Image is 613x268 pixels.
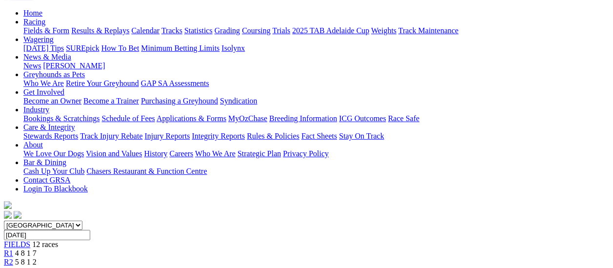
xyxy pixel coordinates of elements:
a: About [23,141,43,149]
a: Login To Blackbook [23,185,88,193]
a: Coursing [242,26,271,35]
div: Care & Integrity [23,132,609,141]
a: R1 [4,249,13,257]
a: Racing [23,18,45,26]
a: Injury Reports [144,132,190,140]
a: GAP SA Assessments [141,79,209,87]
a: Bookings & Scratchings [23,114,99,123]
a: Wagering [23,35,54,43]
a: Greyhounds as Pets [23,70,85,79]
a: Trials [272,26,290,35]
a: Strategic Plan [237,149,281,158]
a: Become a Trainer [83,97,139,105]
a: Who We Are [195,149,236,158]
a: How To Bet [101,44,139,52]
div: Bar & Dining [23,167,609,176]
div: Greyhounds as Pets [23,79,609,88]
div: News & Media [23,62,609,70]
a: Stewards Reports [23,132,78,140]
a: SUREpick [66,44,99,52]
a: FIELDS [4,240,30,248]
a: Minimum Betting Limits [141,44,219,52]
a: Chasers Restaurant & Function Centre [86,167,207,175]
span: 12 races [32,240,58,248]
a: Statistics [184,26,213,35]
a: Purchasing a Greyhound [141,97,218,105]
a: Home [23,9,42,17]
a: R2 [4,258,13,266]
a: Isolynx [221,44,245,52]
a: Careers [169,149,193,158]
span: 5 8 1 2 [15,258,37,266]
img: facebook.svg [4,211,12,219]
a: Industry [23,105,49,114]
a: Grading [215,26,240,35]
a: Results & Replays [71,26,129,35]
a: Become an Owner [23,97,81,105]
a: News [23,62,41,70]
a: 2025 TAB Adelaide Cup [292,26,369,35]
a: Get Involved [23,88,64,96]
a: Contact GRSA [23,176,70,184]
a: MyOzChase [228,114,267,123]
a: Tracks [161,26,182,35]
input: Select date [4,230,90,240]
a: Stay On Track [339,132,384,140]
div: Racing [23,26,609,35]
a: Applications & Forms [157,114,226,123]
a: Fact Sheets [301,132,337,140]
span: 4 8 1 7 [15,249,37,257]
a: [PERSON_NAME] [43,62,105,70]
a: Breeding Information [269,114,337,123]
a: We Love Our Dogs [23,149,84,158]
a: [DATE] Tips [23,44,64,52]
div: Get Involved [23,97,609,105]
a: Track Maintenance [398,26,458,35]
a: Syndication [220,97,257,105]
a: Retire Your Greyhound [66,79,139,87]
a: Rules & Policies [247,132,299,140]
a: Care & Integrity [23,123,75,131]
a: ICG Outcomes [339,114,386,123]
a: Bar & Dining [23,158,66,166]
a: Race Safe [388,114,419,123]
a: Calendar [131,26,159,35]
img: logo-grsa-white.png [4,201,12,209]
a: Privacy Policy [283,149,329,158]
a: Weights [371,26,396,35]
a: Track Injury Rebate [80,132,142,140]
a: News & Media [23,53,71,61]
div: Wagering [23,44,609,53]
a: Cash Up Your Club [23,167,84,175]
div: About [23,149,609,158]
a: Schedule of Fees [101,114,155,123]
a: History [144,149,167,158]
a: Integrity Reports [192,132,245,140]
a: Fields & Form [23,26,69,35]
div: Industry [23,114,609,123]
a: Vision and Values [86,149,142,158]
img: twitter.svg [14,211,21,219]
a: Who We Are [23,79,64,87]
